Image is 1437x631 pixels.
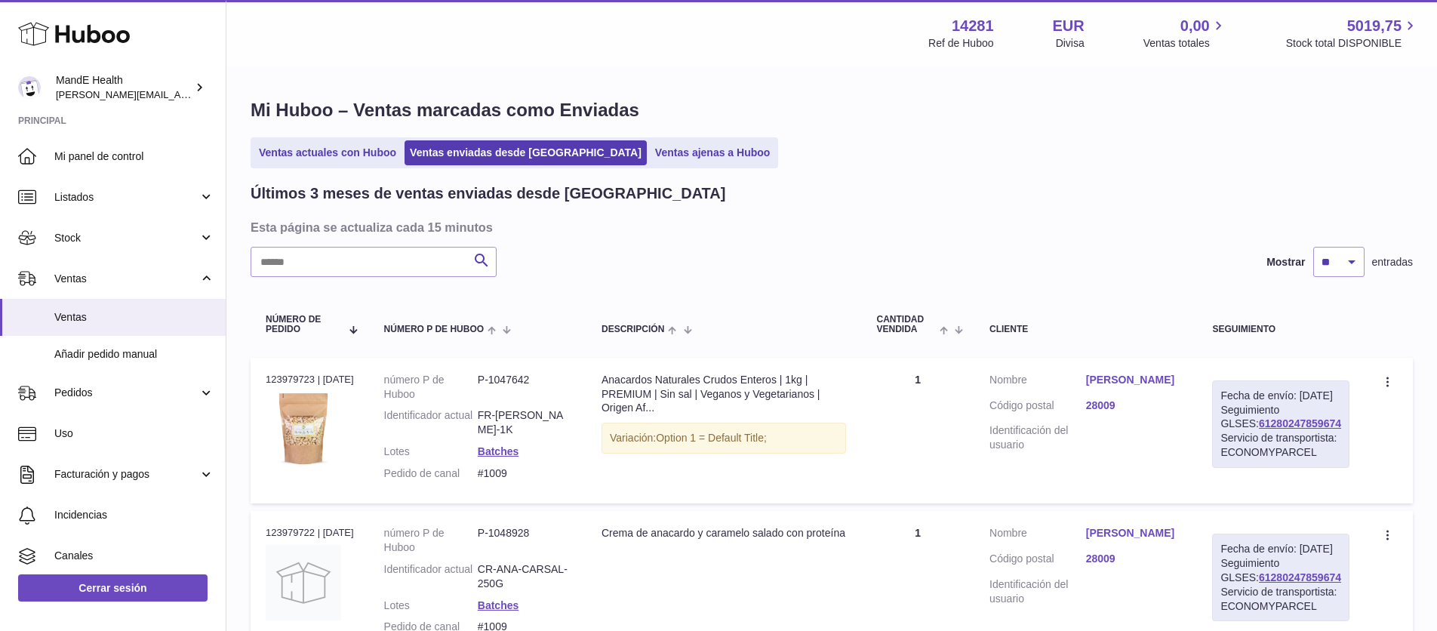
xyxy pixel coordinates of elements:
img: nerowce.jpg [266,391,341,466]
span: Canales [54,549,214,563]
div: Seguimiento [1212,325,1349,334]
dt: Identificador actual [384,408,478,437]
dt: Pedido de canal [384,466,478,481]
strong: 14281 [952,16,994,36]
a: 28009 [1086,552,1183,566]
span: Option 1 = Default Title; [656,432,767,444]
dt: Identificador actual [384,562,478,591]
span: Número de pedido [266,315,340,334]
dt: Lotes [384,445,478,459]
span: Stock [54,231,198,245]
strong: EUR [1053,16,1085,36]
span: Facturación y pagos [54,467,198,482]
img: no-photo.jpg [266,545,341,620]
dd: P-1047642 [478,373,571,402]
span: Listados [54,190,198,205]
label: Mostrar [1266,255,1305,269]
dt: Identificación del usuario [989,423,1086,452]
span: número P de Huboo [384,325,484,334]
div: Anacardos Naturales Crudos Enteros | 1kg | PREMIUM | Sin sal | Veganos y Vegetarianos | Origen Af... [602,373,846,416]
img: luis.mendieta@mandehealth.com [18,76,41,99]
span: Ventas [54,310,214,325]
span: Ventas [54,272,198,286]
a: Batches [478,445,518,457]
dt: número P de Huboo [384,373,478,402]
h2: Últimos 3 meses de ventas enviadas desde [GEOGRAPHIC_DATA] [251,183,725,204]
a: Ventas actuales con Huboo [254,140,402,165]
a: Ventas ajenas a Huboo [650,140,776,165]
div: Servicio de transportista: ECONOMYPARCEL [1220,585,1341,614]
span: Añadir pedido manual [54,347,214,362]
a: 61280247859674 [1259,417,1341,429]
div: Seguimiento GLSES: [1212,380,1349,468]
span: Mi panel de control [54,149,214,164]
dd: FR-[PERSON_NAME]-1K [478,408,571,437]
dd: #1009 [478,466,571,481]
div: Seguimiento GLSES: [1212,534,1349,621]
span: Pedidos [54,386,198,400]
div: Crema de anacardo y caramelo salado con proteína [602,526,846,540]
dt: Nombre [989,373,1086,391]
div: Servicio de transportista: ECONOMYPARCEL [1220,431,1341,460]
dt: Lotes [384,599,478,613]
a: [PERSON_NAME] [1086,373,1183,387]
dd: P-1048928 [478,526,571,555]
span: Descripción [602,325,664,334]
dt: Identificación del usuario [989,577,1086,606]
a: Cerrar sesión [18,574,208,602]
dd: CR-ANA-CARSAL-250G [478,562,571,591]
h1: Mi Huboo – Ventas marcadas como Enviadas [251,98,1413,122]
span: Stock total DISPONIBLE [1286,36,1419,51]
span: 0,00 [1180,16,1210,36]
span: Uso [54,426,214,441]
span: Cantidad vendida [876,315,935,334]
div: Cliente [989,325,1182,334]
span: 5019,75 [1347,16,1402,36]
span: entradas [1372,255,1413,269]
div: 123979722 | [DATE] [266,526,354,540]
a: 61280247859674 [1259,571,1341,583]
td: 1 [861,358,974,503]
div: Fecha de envío: [DATE] [1220,542,1341,556]
a: Batches [478,599,518,611]
a: 28009 [1086,399,1183,413]
h3: Esta página se actualiza cada 15 minutos [251,219,1409,235]
span: Incidencias [54,508,214,522]
span: [PERSON_NAME][EMAIL_ADDRESS][PERSON_NAME][DOMAIN_NAME] [56,88,383,100]
a: [PERSON_NAME] [1086,526,1183,540]
dt: Código postal [989,399,1086,417]
a: 5019,75 Stock total DISPONIBLE [1286,16,1419,51]
div: Divisa [1056,36,1085,51]
dt: número P de Huboo [384,526,478,555]
div: Fecha de envío: [DATE] [1220,389,1341,403]
a: Ventas enviadas desde [GEOGRAPHIC_DATA] [405,140,647,165]
dt: Nombre [989,526,1086,544]
div: Ref de Huboo [928,36,993,51]
div: 123979723 | [DATE] [266,373,354,386]
dt: Código postal [989,552,1086,570]
span: Ventas totales [1143,36,1227,51]
a: 0,00 Ventas totales [1143,16,1227,51]
div: Variación: [602,423,846,454]
div: MandE Health [56,73,192,102]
